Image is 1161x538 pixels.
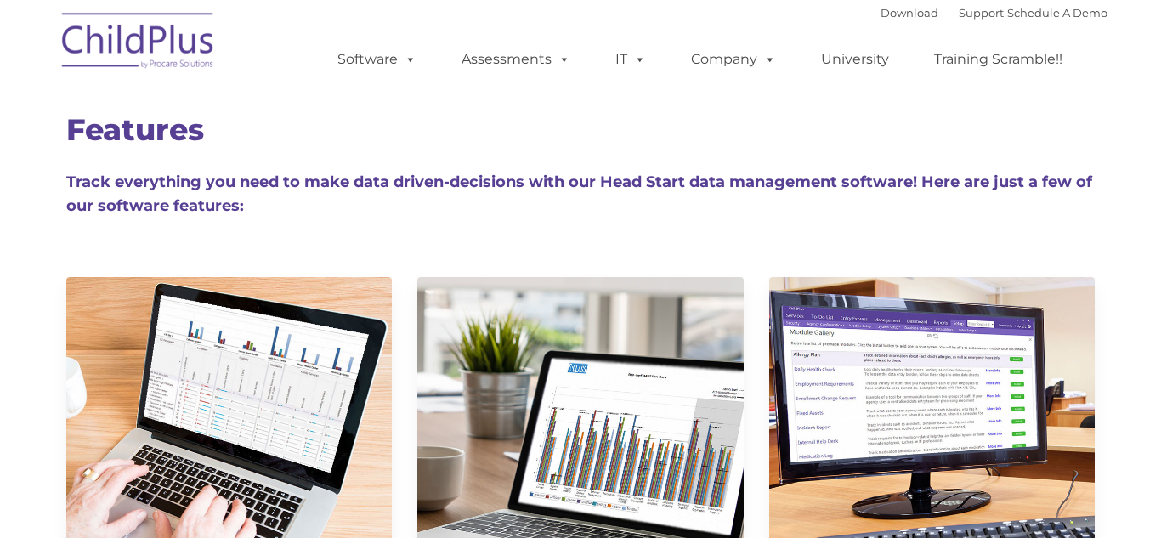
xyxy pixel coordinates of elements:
[320,42,433,76] a: Software
[804,42,906,76] a: University
[917,42,1079,76] a: Training Scramble!!
[674,42,793,76] a: Company
[598,42,663,76] a: IT
[1007,6,1107,20] a: Schedule A Demo
[445,42,587,76] a: Assessments
[66,111,204,148] span: Features
[881,6,938,20] a: Download
[54,1,224,86] img: ChildPlus by Procare Solutions
[66,173,1092,215] span: Track everything you need to make data driven-decisions with our Head Start data management softw...
[959,6,1004,20] a: Support
[881,6,1107,20] font: |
